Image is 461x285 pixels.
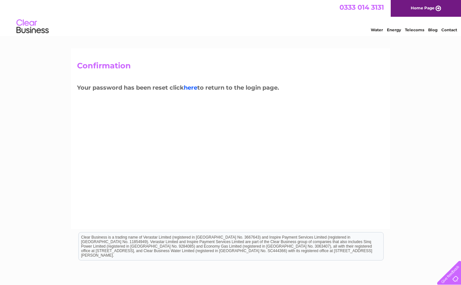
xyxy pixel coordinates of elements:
a: Telecoms [405,27,424,32]
a: 0333 014 3131 [339,3,384,11]
img: logo.png [16,17,49,36]
a: Blog [428,27,437,32]
a: here [184,84,197,91]
h3: Your password has been reset click to return to the login page. [77,83,384,94]
a: Energy [387,27,401,32]
div: Clear Business is a trading name of Verastar Limited (registered in [GEOGRAPHIC_DATA] No. 3667643... [79,4,383,31]
a: Water [371,27,383,32]
a: Contact [441,27,457,32]
h2: Confirmation [77,61,384,74]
